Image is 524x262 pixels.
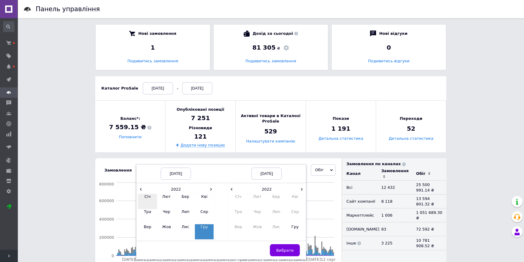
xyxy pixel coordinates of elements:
td: Всi [342,181,377,195]
td: Лип [267,209,286,224]
td: Інше [342,236,377,250]
span: Покази [332,116,349,121]
tspan: [DATE] [248,257,261,262]
span: 1 191 [331,125,350,133]
td: Жов [157,224,176,239]
div: [DATE] [143,82,173,94]
tspan: [DATE] [307,257,321,262]
span: Різновиди [189,125,212,131]
a: Поповнити [119,135,142,139]
span: ‹ [229,185,234,194]
td: Бер [176,194,195,209]
td: 3 225 [377,236,411,250]
th: 2022 [143,185,208,194]
span: Обіг [315,168,324,172]
tspan: [DATE] [135,257,148,262]
td: 10 781 908.52 ₴ [411,236,446,250]
tspan: 07 трав [231,257,247,262]
td: 72 592 ₴ [411,222,446,236]
td: 25 500 991.14 ₴ [411,181,446,195]
td: Тра [229,209,248,224]
tspan: 400000 [99,217,114,221]
span: 7 559.15 ₴ [109,123,151,132]
tspan: [DATE] [294,257,307,262]
button: Вибрати [270,244,300,256]
a: Додати нову позицію [181,142,225,147]
td: Сайт компанії [342,195,377,208]
span: Нові відгуки [379,31,407,37]
td: Сер [195,209,214,224]
td: Чер [157,209,176,224]
td: 12 432 [377,181,411,195]
td: Вер [229,224,248,239]
td: Січ [138,194,157,209]
tspan: [DATE] [264,257,277,262]
span: 7 251 [191,114,210,122]
td: Гру [286,224,305,239]
td: Вер [138,224,157,239]
tspan: [DATE] [163,257,176,262]
td: Лют [248,194,267,209]
a: Детальна статистика [319,136,363,141]
td: Чер [248,209,267,224]
span: ₴ [277,46,280,51]
span: 52 [407,125,415,133]
tspan: [DATE] [205,257,218,262]
td: 1 006 [377,208,411,222]
span: Опубліковані позиції [177,107,224,112]
div: 1 [102,43,204,52]
tspan: [DATE] [177,257,191,262]
div: Обіг [416,171,425,176]
tspan: [DATE] [279,257,293,262]
div: [DATE] [251,168,282,180]
div: [DATE] [182,82,212,94]
tspan: 600000 [99,198,114,203]
a: Детальна статистика [389,136,434,141]
span: Вибрати [276,248,294,253]
span: › [299,185,304,194]
span: › [208,185,214,194]
tspan: [DATE] [218,257,231,262]
td: 83 [377,222,411,236]
td: Лис [176,224,195,239]
span: Баланс*: [109,116,151,121]
h1: Панель управління [36,5,100,13]
td: Бер [267,194,286,209]
div: Замовлення [381,168,408,174]
span: 121 [194,132,207,141]
a: Налаштувати кампанію [246,139,295,144]
td: Тра [138,209,157,224]
tspan: [DATE] [122,257,135,262]
td: Січ [229,194,248,209]
div: Замовлення [104,168,132,173]
tspan: 0 [112,254,114,258]
div: Замовлення по каналах [346,161,446,167]
td: Маркетплейс [342,208,377,222]
td: Лип [176,209,195,224]
tspan: 800000 [99,182,114,186]
a: Подивитись замовлення [245,59,296,63]
td: [DOMAIN_NAME] [342,222,377,236]
tspan: 200000 [99,235,114,240]
div: Каталог ProSale [101,86,138,91]
a: Подивитись відгуки [368,59,409,63]
td: Гру [195,224,214,239]
td: Кві [195,194,214,209]
tspan: [DATE] [148,257,162,262]
td: Лют [157,194,176,209]
th: 2022 [234,185,299,194]
span: 81 305 [252,44,276,51]
td: 13 594 801.32 ₴ [411,195,446,208]
span: Переходи [400,116,422,121]
span: Дохід за сьогодні [253,31,298,37]
span: Нові замовлення [138,31,176,37]
td: Сер [286,209,305,224]
td: 1 051 689.30 ₴ [411,208,446,222]
span: Активні товари в Каталозі ProSale [236,113,306,124]
td: Жов [248,224,267,239]
span: ‹ [138,185,143,194]
a: Подивитись замовлення [127,59,178,63]
div: [DATE] [161,168,191,180]
span: 529 [264,127,277,136]
td: 8 118 [377,195,411,208]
